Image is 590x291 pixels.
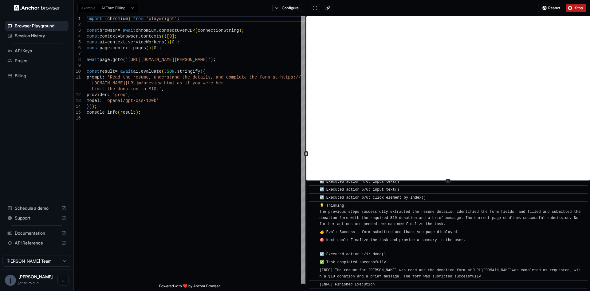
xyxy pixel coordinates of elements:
[312,229,315,235] span: ​
[538,4,563,12] button: Restart
[177,40,179,45] span: ;
[312,237,315,243] span: ​
[320,268,581,279] span: [INFO] The resume for [PERSON_NAME] was read and the donation form at was completed as requested,...
[5,228,69,238] div: Documentation
[15,33,66,39] span: Session History
[136,28,156,33] span: chromium
[74,98,81,104] div: 13
[15,58,66,64] span: Project
[105,40,107,45] span: =
[92,104,94,109] span: )
[107,92,110,97] span: :
[74,28,81,34] div: 3
[5,71,69,81] div: Billing
[100,57,110,62] span: page
[5,213,69,223] div: Support
[74,22,81,28] div: 2
[74,34,81,39] div: 4
[74,75,81,80] div: 11
[136,110,138,115] span: )
[272,4,302,12] button: Configure
[128,16,130,21] span: }
[236,75,301,80] span: lete the form at https://
[164,69,175,74] span: JSON
[164,34,167,39] span: )
[92,87,162,91] span: Limit the donation to $10.'
[154,46,156,51] span: 0
[15,205,59,211] span: Schedule a demo
[87,34,100,39] span: const
[146,16,177,21] span: 'playwright'
[203,69,205,74] span: {
[141,69,161,74] span: evaluate
[312,251,315,257] span: ​
[162,34,164,39] span: (
[151,46,154,51] span: [
[5,21,69,31] div: Browser Playground
[159,284,220,291] span: Powered with ❤️ by Anchor Browser
[320,180,399,184] span: ☑️ Executed action 4/6: input_text()
[74,115,81,121] div: 16
[107,110,118,115] span: info
[575,6,584,10] span: Stop
[57,275,69,286] button: Open menu
[149,46,151,51] span: )
[159,46,161,51] span: ;
[210,57,213,62] span: )
[131,46,133,51] span: .
[100,34,118,39] span: context
[18,274,53,279] span: jorian cunliffe
[92,81,138,86] span: [DOMAIN_NAME][URL]
[312,203,315,209] span: ​
[133,16,144,21] span: from
[112,46,131,51] span: context
[177,16,179,21] span: ;
[548,6,560,10] span: Restart
[5,203,69,213] div: Schedule a demo
[87,92,107,97] span: provider
[175,34,177,39] span: ;
[5,46,69,56] div: API Keys
[141,34,161,39] span: contexts
[312,259,315,265] span: ​
[312,281,315,288] span: ​
[146,46,148,51] span: (
[87,28,100,33] span: const
[74,16,81,22] div: 1
[133,69,138,74] span: ai
[138,34,141,39] span: .
[175,69,177,74] span: .
[105,98,159,103] span: 'openai/gpt-oss-120b'
[74,45,81,51] div: 6
[74,63,81,69] div: 9
[15,73,66,79] span: Billing
[5,275,16,286] div: j
[87,40,100,45] span: const
[169,40,172,45] span: [
[87,75,102,80] span: prompt
[118,110,120,115] span: (
[320,204,583,226] span: 💡 Thinking: The previous steps successfully extracted the resume details, identified the form fie...
[125,57,210,62] span: '[URL][DOMAIN_NAME][PERSON_NAME]'
[195,28,198,33] span: (
[172,34,174,39] span: ]
[81,6,96,10] span: example:
[159,28,195,33] span: connectOverCDP
[320,282,375,287] span: [INFO] Finished Execution
[18,281,43,285] span: jorian.m.cunliffe@gmail.com
[138,69,141,74] span: .
[87,57,100,62] span: await
[120,34,138,39] span: browser
[74,92,81,98] div: 12
[169,34,172,39] span: 0
[239,28,242,33] span: )
[87,110,105,115] span: console
[310,4,320,12] button: Open in full screen
[15,215,59,221] span: Support
[74,51,81,57] div: 7
[162,87,164,91] span: ,
[107,75,236,80] span: 'Read the resume, understand the details, and comp
[198,28,239,33] span: connectionString
[110,46,112,51] span: =
[177,69,200,74] span: stringify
